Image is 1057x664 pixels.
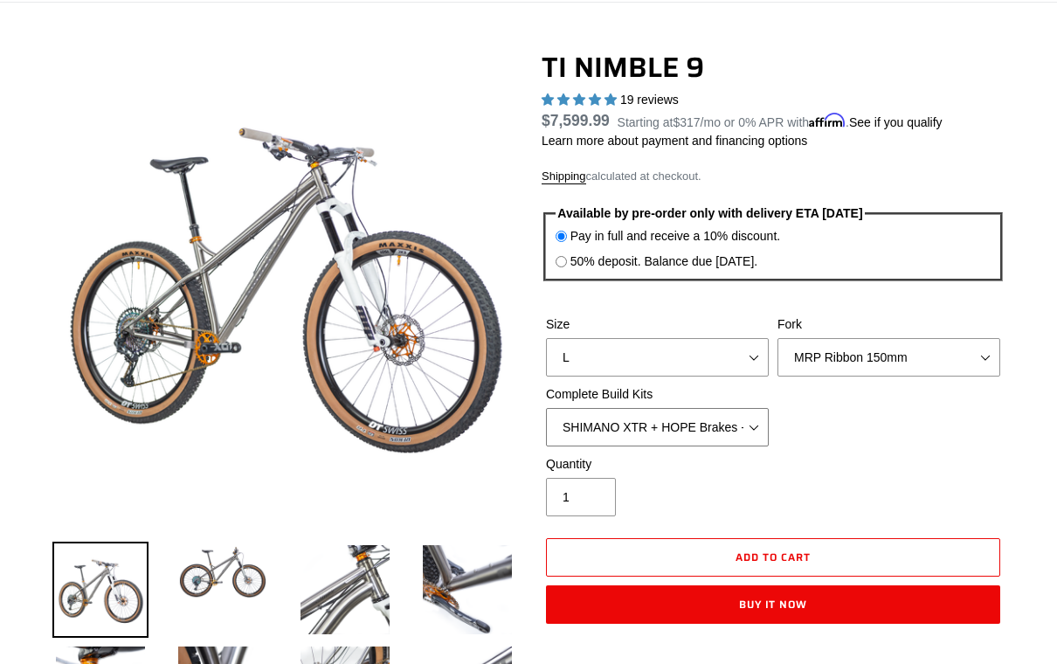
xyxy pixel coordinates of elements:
span: 19 reviews [620,93,679,107]
label: 50% deposit. Balance due [DATE]. [570,253,758,272]
span: Add to cart [736,550,811,566]
button: Add to cart [546,539,1000,578]
label: Size [546,316,769,335]
span: 4.89 stars [542,93,620,107]
div: calculated at checkout. [542,169,1005,186]
label: Complete Build Kits [546,386,769,405]
label: Quantity [546,456,769,474]
h1: TI NIMBLE 9 [542,52,1005,85]
img: Load image into Gallery viewer, TI NIMBLE 9 [175,543,271,604]
label: Pay in full and receive a 10% discount. [570,228,780,246]
img: Load image into Gallery viewer, TI NIMBLE 9 [419,543,515,639]
a: See if you qualify - Learn more about Affirm Financing (opens in modal) [849,116,943,130]
a: Shipping [542,170,586,185]
label: Fork [777,316,1000,335]
span: $7,599.99 [542,113,610,130]
a: Learn more about payment and financing options [542,135,807,149]
legend: Available by pre-order only with delivery ETA [DATE] [556,205,866,224]
p: Starting at /mo or 0% APR with . [618,110,943,133]
span: Affirm [809,114,846,128]
button: Buy it now [546,586,1000,625]
img: Load image into Gallery viewer, TI NIMBLE 9 [297,543,393,639]
img: Load image into Gallery viewer, TI NIMBLE 9 [52,543,149,639]
span: $317 [673,116,700,130]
